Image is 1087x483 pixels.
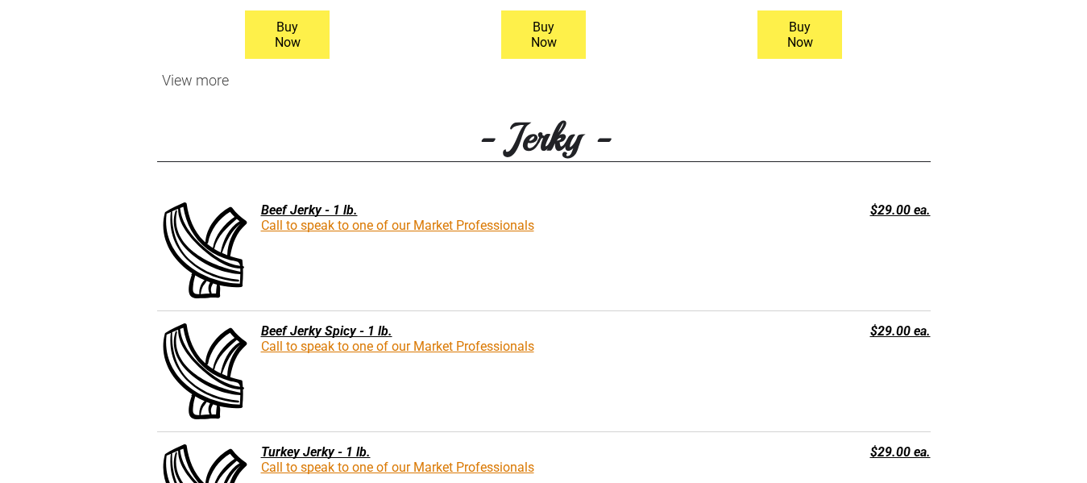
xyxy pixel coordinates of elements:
[157,72,931,89] div: View more
[261,218,534,233] a: Call to speak to one of our Market Professionals
[759,11,840,58] span: Buy Now
[157,113,931,162] h3: - Jerky -
[245,10,330,59] a: Buy Now
[157,202,768,218] div: Beef Jerky - 1 lb.
[776,202,931,218] div: $29.00 ea.
[757,10,842,59] a: Buy Now
[261,339,534,354] a: Call to speak to one of our Market Professionals
[776,323,931,339] div: $29.00 ea.
[504,11,584,58] span: Buy Now
[501,10,586,59] a: Buy Now
[157,323,768,339] div: Beef Jerky Spicy - 1 lb.
[776,444,931,460] div: $29.00 ea.
[261,460,534,475] a: Call to speak to one of our Market Professionals
[247,11,328,58] span: Buy Now
[157,444,768,460] div: Turkey Jerky - 1 lb.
